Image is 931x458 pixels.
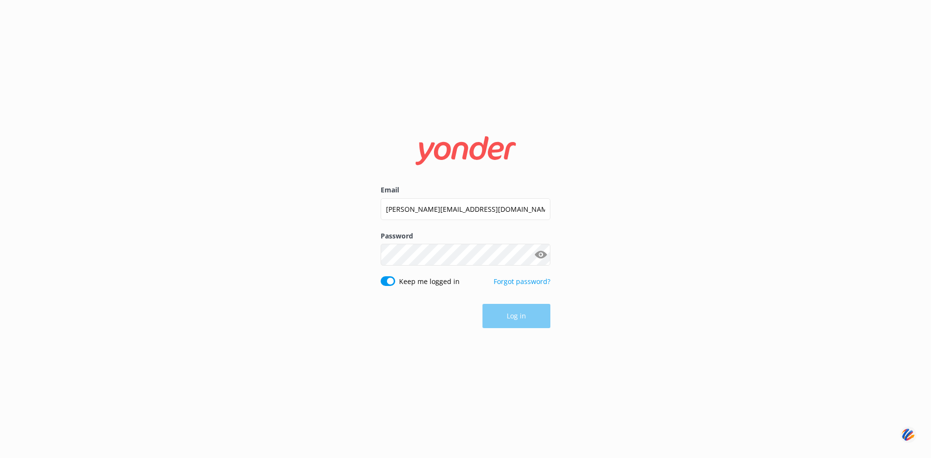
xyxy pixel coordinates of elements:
img: svg+xml;base64,PHN2ZyB3aWR0aD0iNDQiIGhlaWdodD0iNDQiIHZpZXdCb3g9IjAgMCA0NCA0NCIgZmlsbD0ibm9uZSIgeG... [900,426,916,443]
a: Forgot password? [494,277,550,286]
label: Email [381,185,550,195]
label: Password [381,231,550,241]
input: user@emailaddress.com [381,198,550,220]
label: Keep me logged in [399,276,460,287]
button: Show password [531,245,550,265]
